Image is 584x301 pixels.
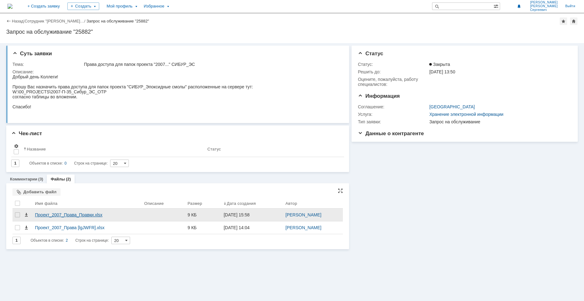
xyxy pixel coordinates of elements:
span: Статус [358,51,383,57]
div: [DATE] 15:58 [224,212,250,217]
i: Строк на странице: [29,160,108,167]
span: Объектов в списке: [31,238,64,243]
div: Соглашение: [358,104,428,109]
div: Статус [207,147,221,151]
div: Добавить в избранное [560,17,567,25]
div: 9 КБ [187,225,219,230]
span: Чек-лист [11,131,42,136]
span: Скачать файл [24,225,29,230]
div: Права доступа для папок проекта "2007..." СИБУР_ЭС [84,62,340,67]
div: Имя файла [35,201,57,206]
span: Информация [358,93,400,99]
div: [DATE] 14:04 [224,225,250,230]
th: Имя файла [32,198,142,209]
div: Автор [285,201,297,206]
div: Описание [144,201,164,206]
div: (2) [66,177,71,181]
div: Название [27,147,46,151]
a: Комментарии [10,177,37,181]
div: Создать [67,2,99,10]
div: Описание: [12,69,341,74]
span: Объектов в списке: [29,161,63,165]
div: Запрос на обслуживание "25882" [86,19,149,23]
div: Тип заявки: [358,119,428,124]
div: | [23,18,24,23]
th: Название [21,141,205,157]
span: Расширенный поиск [494,3,500,9]
a: [PERSON_NAME] [285,225,321,230]
span: Скачать файл [24,212,29,217]
div: Размер [187,201,202,206]
th: Статус [205,141,339,157]
a: Назад [12,19,23,23]
div: Дата создания [227,201,256,206]
span: [PERSON_NAME] [530,1,558,4]
a: [PERSON_NAME] [285,212,321,217]
div: Проект_2007_Права_Правки.xlsx [35,212,139,217]
a: Перейти на домашнюю страницу [7,4,12,9]
a: Хранение электронной информации [429,112,503,117]
div: Решить до: [358,69,428,74]
img: logo [7,4,12,9]
th: Автор [283,198,343,209]
span: Сергеевич [530,8,558,12]
div: / [25,19,87,23]
a: Сотрудник "[PERSON_NAME]… [25,19,84,23]
span: [DATE] 13:50 [429,69,455,74]
th: Дата создания [221,198,283,209]
div: На всю страницу [338,188,343,193]
div: Oцените, пожалуйста, работу специалистов: [358,77,428,87]
a: [GEOGRAPHIC_DATA] [429,104,475,109]
div: Услуга: [358,112,428,117]
i: Строк на странице: [31,237,109,244]
span: Настройки [14,144,19,149]
div: Запрос на обслуживание [429,119,568,124]
span: Закрыта [429,62,450,67]
div: (3) [38,177,43,181]
span: Данные о контрагенте [358,131,424,136]
div: 9 КБ [187,212,219,217]
div: 0 [65,160,67,167]
th: Размер [185,198,221,209]
div: Тема: [12,62,83,67]
span: Суть заявки [12,51,52,57]
div: Проект_2007_Права [lgJWFR].xlsx [35,225,139,230]
span: [PERSON_NAME] [530,4,558,8]
div: 2 [66,237,68,244]
a: Файлы [51,177,65,181]
div: Запрос на обслуживание "25882" [6,29,578,35]
div: Статус: [358,62,428,67]
div: Сделать домашней страницей [570,17,577,25]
